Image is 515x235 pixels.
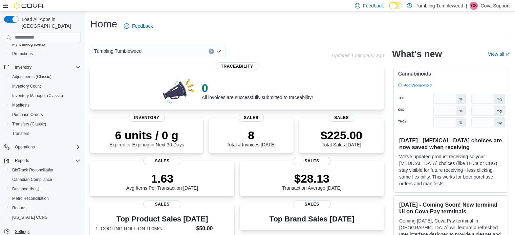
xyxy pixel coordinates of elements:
p: We've updated product receiving so your [MEDICAL_DATA] choices (like THCa or CBG) stay visible fo... [399,153,502,187]
a: Metrc Reconciliation [9,194,51,203]
p: 0 [202,81,313,95]
a: BioTrack Reconciliation [9,166,57,174]
div: Total # Invoices [DATE] [227,128,275,147]
button: Metrc Reconciliation [7,194,83,203]
p: $225.00 [321,128,362,142]
p: | [466,2,467,10]
span: Transfers [9,130,81,138]
span: Inventory Manager (Classic) [9,92,81,100]
h2: What's new [392,49,442,60]
img: 0 [161,77,196,104]
span: Inventory [12,63,81,71]
span: Promotions [9,50,81,58]
span: Manifests [12,102,29,108]
a: Purchase Orders [9,111,46,119]
button: Adjustments (Classic) [7,72,83,81]
h3: [DATE] - Coming Soon! New terminal UI on Cova Pay terminals [399,201,502,215]
button: Canadian Compliance [7,175,83,184]
button: Promotions [7,49,83,58]
h1: Home [90,17,117,31]
button: Transfers [7,129,83,138]
a: Reports [9,204,29,212]
span: Sales [143,157,181,165]
span: Sales [329,114,354,122]
h3: [DATE] - [MEDICAL_DATA] choices are now saved when receiving [399,137,502,150]
button: Inventory Manager (Classic) [7,91,83,100]
input: Dark Mode [389,2,403,9]
button: Transfers (Classic) [7,119,83,129]
a: My Catalog (Beta) [9,40,48,48]
a: Feedback [121,19,155,33]
span: Settings [15,229,29,234]
span: Feedback [363,2,384,9]
a: Canadian Compliance [9,175,55,184]
h3: Top Brand Sales [DATE] [270,215,355,223]
dt: 1. COOLING ROLL-ON 100MG [95,225,193,232]
img: Cova [14,2,44,9]
span: Manifests [9,101,81,109]
span: BioTrack Reconciliation [9,166,81,174]
span: Metrc Reconciliation [9,194,81,203]
span: CS [471,2,477,10]
a: Inventory Manager (Classic) [9,92,66,100]
button: [US_STATE] CCRS [7,213,83,222]
div: Total Sales [DATE] [321,128,362,147]
span: Purchase Orders [9,111,81,119]
button: Operations [12,143,38,151]
p: 1.63 [126,172,198,185]
button: Reports [1,156,83,165]
span: Inventory Count [12,84,41,89]
span: Transfers (Classic) [9,120,81,128]
span: Canadian Compliance [9,175,81,184]
button: Purchase Orders [7,110,83,119]
button: BioTrack Reconciliation [7,165,83,175]
span: Washington CCRS [9,213,81,221]
span: My Catalog (Beta) [12,42,45,47]
span: Adjustments (Classic) [9,73,81,81]
a: Transfers (Classic) [9,120,49,128]
a: Manifests [9,101,32,109]
div: Expired or Expiring in Next 30 Days [109,128,184,147]
span: Inventory [129,114,165,122]
button: Inventory [1,63,83,72]
p: Updated 1 minute(s) ago [332,53,384,58]
span: Traceability [215,62,258,70]
a: [US_STATE] CCRS [9,213,50,221]
button: Operations [1,142,83,152]
span: BioTrack Reconciliation [12,167,55,173]
a: Dashboards [7,184,83,194]
span: Operations [15,144,35,150]
button: Reports [7,203,83,213]
button: Inventory Count [7,81,83,91]
p: 8 [227,128,275,142]
span: Reports [12,205,26,211]
span: Feedback [132,23,153,29]
button: Inventory [12,63,34,71]
span: [US_STATE] CCRS [12,215,47,220]
span: Sales [293,157,331,165]
span: Sales [238,114,264,122]
div: Transaction Average [DATE] [282,172,342,191]
span: Metrc Reconciliation [12,196,49,201]
p: $28.13 [282,172,342,185]
span: Canadian Compliance [12,177,52,182]
span: Dashboards [12,186,39,192]
p: Cova Support [480,2,510,10]
button: Manifests [7,100,83,110]
div: All invoices are successfully submitted to traceability! [202,81,313,100]
p: Tumbling Tumbleweed [415,2,463,10]
span: Sales [293,200,331,208]
span: Inventory Count [9,82,81,90]
span: Dashboards [9,185,81,193]
span: Transfers (Classic) [12,121,46,127]
a: View allExternal link [488,51,510,57]
span: Transfers [12,131,29,136]
a: Dashboards [9,185,42,193]
span: Sales [143,200,181,208]
span: Load All Apps in [GEOGRAPHIC_DATA] [19,16,81,29]
span: Purchase Orders [12,112,43,117]
a: Transfers [9,130,32,138]
span: Inventory [15,65,31,70]
a: Promotions [9,50,36,58]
